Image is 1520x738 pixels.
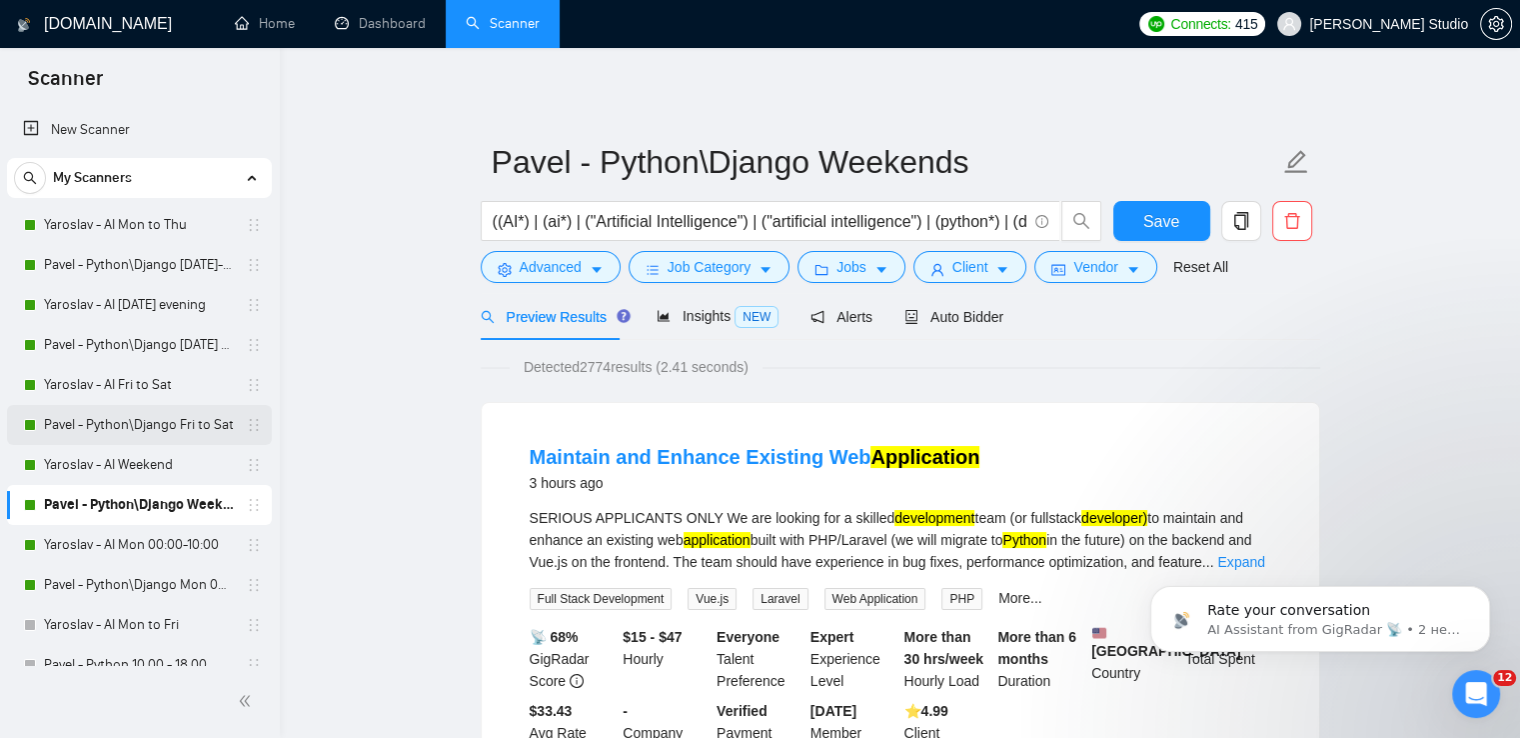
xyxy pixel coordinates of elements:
[1120,544,1520,684] iframe: Intercom notifications сообщение
[246,217,262,233] span: holder
[717,629,779,645] b: Everyone
[530,703,573,719] b: $33.43
[904,703,948,719] b: ⭐️ 4.99
[44,245,234,285] a: Pavel - Python\Django [DATE]-[DATE] 18:00 - 10:00
[904,309,1003,325] span: Auto Bidder
[941,588,982,610] span: PHP
[1073,256,1117,278] span: Vendor
[246,297,262,313] span: holder
[1282,17,1296,31] span: user
[913,251,1027,283] button: userClientcaret-down
[1081,510,1147,526] mark: developer)
[1481,16,1511,32] span: setting
[615,307,633,325] div: Tooltip anchor
[952,256,988,278] span: Client
[1480,16,1512,32] a: setting
[7,110,272,150] li: New Scanner
[1051,262,1065,277] span: idcard
[1272,201,1312,241] button: delete
[570,674,584,688] span: info-circle
[810,310,824,324] span: notification
[510,356,762,378] span: Detected 2774 results (2.41 seconds)
[824,588,926,610] span: Web Application
[657,309,671,323] span: area-chart
[23,110,256,150] a: New Scanner
[1126,262,1140,277] span: caret-down
[836,256,866,278] span: Jobs
[753,588,807,610] span: Laravel
[735,306,778,328] span: NEW
[53,158,132,198] span: My Scanners
[1452,670,1500,718] iframe: Intercom live chat
[1273,212,1311,230] span: delete
[17,9,31,41] img: logo
[44,405,234,445] a: Pavel - Python\Django Fri to Sat
[1235,13,1257,35] span: 415
[998,590,1042,606] a: More...
[1170,13,1230,35] span: Connects:
[874,262,888,277] span: caret-down
[246,657,262,673] span: holder
[246,417,262,433] span: holder
[492,137,1279,187] input: Scanner name...
[1002,532,1046,548] mark: Python
[1173,256,1228,278] a: Reset All
[246,377,262,393] span: holder
[1062,212,1100,230] span: search
[1087,626,1181,692] div: Country
[493,209,1026,234] input: Search Freelance Jobs...
[623,703,628,719] b: -
[530,588,673,610] span: Full Stack Development
[238,691,258,711] span: double-left
[995,262,1009,277] span: caret-down
[44,605,234,645] a: Yaroslav - AI Mon to Fri
[235,15,295,32] a: homeHome
[657,308,778,324] span: Insights
[246,577,262,593] span: holder
[530,629,579,645] b: 📡 68%
[481,251,621,283] button: settingAdvancedcaret-down
[590,262,604,277] span: caret-down
[904,310,918,324] span: robot
[44,525,234,565] a: Yaroslav - AI Mon 00:00-10:00
[1092,626,1106,640] img: 🇺🇸
[530,471,980,495] div: 3 hours ago
[520,256,582,278] span: Advanced
[1221,201,1261,241] button: copy
[810,629,854,645] b: Expert
[1148,16,1164,32] img: upwork-logo.png
[14,162,46,194] button: search
[1143,209,1179,234] span: Save
[44,365,234,405] a: Yaroslav - AI Fri to Sat
[930,262,944,277] span: user
[1113,201,1210,241] button: Save
[246,497,262,513] span: holder
[44,325,234,365] a: Pavel - Python\Django [DATE] evening to 00 00
[481,310,495,324] span: search
[1493,670,1516,686] span: 12
[530,507,1271,573] div: SERIOUS APPLICANTS ONLY We are looking for a skilled team (or fullstack to maintain and enhance a...
[44,485,234,525] a: Pavel - Python\Django Weekends
[629,251,789,283] button: barsJob Categorycaret-down
[1035,215,1048,228] span: info-circle
[530,446,980,468] a: Maintain and Enhance Existing WebApplication
[1061,201,1101,241] button: search
[44,285,234,325] a: Yaroslav - AI [DATE] evening
[870,446,979,468] mark: Application
[997,629,1076,667] b: More than 6 months
[466,15,540,32] a: searchScanner
[12,64,119,106] span: Scanner
[810,309,872,325] span: Alerts
[688,588,737,610] span: Vue.js
[526,626,620,692] div: GigRadar Score
[44,445,234,485] a: Yaroslav - AI Weekend
[44,205,234,245] a: Yaroslav - AI Mon to Thu
[797,251,905,283] button: folderJobscaret-down
[717,703,767,719] b: Verified
[713,626,806,692] div: Talent Preference
[806,626,900,692] div: Experience Level
[1091,626,1241,659] b: [GEOGRAPHIC_DATA]
[619,626,713,692] div: Hourly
